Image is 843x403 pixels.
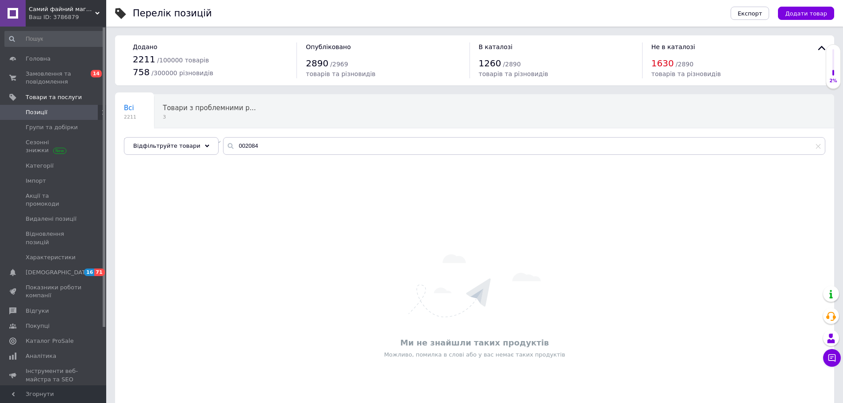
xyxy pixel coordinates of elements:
[157,57,209,64] span: / 100000 товарів
[26,123,78,131] span: Групи та добірки
[306,70,375,77] span: товарів та різновидів
[26,284,82,299] span: Показники роботи компанії
[26,215,77,223] span: Видалені позиції
[29,5,95,13] span: Самий файний магазин
[119,337,830,348] div: Ми не знайшли таких продуктів
[479,58,501,69] span: 1260
[133,43,157,50] span: Додано
[26,162,54,170] span: Категорії
[124,104,134,112] span: Всі
[731,7,770,20] button: Експорт
[91,70,102,77] span: 14
[651,58,674,69] span: 1630
[154,95,273,128] div: Товари з проблемними різновидами
[778,7,834,20] button: Додати товар
[124,138,212,146] span: Не заповнені рекоменд...
[330,61,348,68] span: / 2969
[26,230,82,246] span: Відновлення позицій
[823,349,841,367] button: Чат з покупцем
[151,69,213,77] span: / 300000 різновидів
[651,43,695,50] span: Не в каталозі
[306,58,328,69] span: 2890
[133,9,212,18] div: Перелік позицій
[163,114,256,120] span: 3
[115,128,230,162] div: Не заповнені рекомендовані характеристики
[84,269,94,276] span: 16
[26,352,56,360] span: Аналітика
[223,137,825,155] input: Пошук по назві позиції, артикулу і пошуковим запитам
[26,177,46,185] span: Імпорт
[29,13,106,21] div: Ваш ID: 3786879
[26,253,76,261] span: Характеристики
[651,70,721,77] span: товарів та різновидів
[26,93,82,101] span: Товари та послуги
[26,337,73,345] span: Каталог ProSale
[479,43,513,50] span: В каталозі
[503,61,521,68] span: / 2890
[94,269,104,276] span: 71
[306,43,351,50] span: Опубліковано
[124,114,136,120] span: 2211
[26,367,82,383] span: Інструменти веб-майстра та SEO
[676,61,693,68] span: / 2890
[26,307,49,315] span: Відгуки
[26,269,91,276] span: [DEMOGRAPHIC_DATA]
[26,70,82,86] span: Замовлення та повідомлення
[26,55,50,63] span: Головна
[408,254,541,317] img: Нічого не знайдено
[119,351,830,359] div: Можливо, помилка в слові або у вас немає таких продуктів
[133,142,200,149] span: Відфільтруйте товари
[26,138,82,154] span: Сезонні знижки
[738,10,762,17] span: Експорт
[4,31,104,47] input: Пошук
[785,10,827,17] span: Додати товар
[26,192,82,208] span: Акції та промокоди
[133,54,155,65] span: 2211
[826,78,840,84] div: 2%
[479,70,548,77] span: товарів та різновидів
[163,104,256,112] span: Товари з проблемними р...
[26,108,47,116] span: Позиції
[133,67,150,77] span: 758
[26,322,50,330] span: Покупці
